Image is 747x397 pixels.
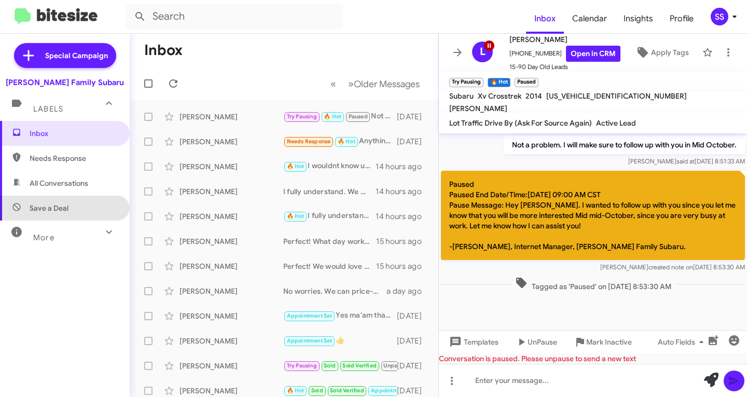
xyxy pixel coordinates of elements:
[179,136,283,147] div: [PERSON_NAME]
[376,186,430,197] div: 14 hours ago
[348,77,354,90] span: »
[342,73,426,94] button: Next
[511,277,675,292] span: Tagged as 'Paused' on [DATE] 8:53:30 AM
[376,261,430,271] div: 15 hours ago
[349,113,368,120] span: Paused
[661,4,702,34] a: Profile
[449,91,474,101] span: Subaru
[287,213,305,220] span: 🔥 Hot
[30,178,88,188] span: All Conversations
[179,261,283,271] div: [PERSON_NAME]
[565,333,640,351] button: Mark Inactive
[33,233,54,242] span: More
[449,104,507,113] span: [PERSON_NAME]
[283,261,376,271] div: Perfect! We would love to appraise your v ehicle in person and give you a great offer to buy or t...
[30,153,118,163] span: Needs Response
[179,361,283,371] div: [PERSON_NAME]
[283,236,376,247] div: Perfect! What day works best for you to come in so we can put a number on it.
[658,333,708,351] span: Auto Fields
[376,236,430,247] div: 15 hours ago
[509,62,620,72] span: 15-90 Day Old Leads
[287,362,317,369] span: Try Pausing
[596,118,636,128] span: Active Lead
[179,311,283,321] div: [PERSON_NAME]
[626,43,697,62] button: Apply Tags
[354,78,420,90] span: Older Messages
[144,42,183,59] h1: Inbox
[287,113,317,120] span: Try Pausing
[515,78,538,87] small: Paused
[397,386,430,396] div: [DATE]
[504,135,745,154] p: Not a problem. I will make sure to follow up with you in Mid October.
[648,263,693,271] span: created note on
[283,335,397,347] div: 👍
[449,78,483,87] small: Try Pausing
[702,8,736,25] button: SS
[179,386,283,396] div: [PERSON_NAME]
[628,157,745,165] span: [PERSON_NAME] [DATE] 8:51:33 AM
[441,171,745,260] p: Paused Paused End Date/Time:[DATE] 09:00 AM CST Pause Message: Hey [PERSON_NAME]. I wanted to fol...
[478,91,521,101] span: Xv Crosstrek
[324,73,342,94] button: Previous
[507,333,565,351] button: UnPause
[325,73,426,94] nav: Page navigation example
[566,46,620,62] a: Open in CRM
[439,333,507,351] button: Templates
[14,43,116,68] a: Special Campaign
[488,78,510,87] small: 🔥 Hot
[283,111,397,122] div: Not a problem. I will make sure to follow up with you in Mid October.
[397,336,430,346] div: [DATE]
[338,138,355,145] span: 🔥 Hot
[439,353,747,364] div: Conversation is paused. Please unpause to send a new text
[283,385,397,396] div: Perfect! See you then!
[311,387,323,394] span: Sold
[126,4,343,29] input: Search
[287,138,331,145] span: Needs Response
[480,44,486,60] span: L
[397,112,430,122] div: [DATE]
[179,186,283,197] div: [PERSON_NAME]
[546,91,687,101] span: [US_VEHICLE_IDENTIFICATION_NUMBER]
[586,333,632,351] span: Mark Inactive
[376,211,430,222] div: 14 hours ago
[30,203,68,213] span: Save a Deal
[283,135,397,147] div: Anything on this?
[386,286,430,296] div: a day ago
[526,4,564,34] a: Inbox
[179,112,283,122] div: [PERSON_NAME]
[615,4,661,34] a: Insights
[397,311,430,321] div: [DATE]
[287,163,305,170] span: 🔥 Hot
[397,361,430,371] div: [DATE]
[287,312,333,319] span: Appointment Set
[676,157,695,165] span: said at
[6,77,124,88] div: [PERSON_NAME] Family Subaru
[330,387,364,394] span: Sold Verified
[528,333,557,351] span: UnPause
[45,50,108,61] span: Special Campaign
[447,333,499,351] span: Templates
[287,337,333,344] span: Appointment Set
[509,33,620,46] span: [PERSON_NAME]
[330,77,336,90] span: «
[649,333,716,351] button: Auto Fields
[324,113,341,120] span: 🔥 Hot
[651,43,689,62] span: Apply Tags
[449,118,592,128] span: Lot Traffic Drive By (Ask For Source Again)
[287,387,305,394] span: 🔥 Hot
[283,310,397,322] div: Yes ma'am that sounds good to me.
[283,186,376,197] div: I fully understand. We would love to assist you if you were local
[397,136,430,147] div: [DATE]
[371,387,417,394] span: Appointment Set
[342,362,377,369] span: Sold Verified
[283,360,397,372] div: Yes sir. Thnak you!
[283,160,376,172] div: I wouldnt know unless we can appraise it in person to give you the most money for it.
[564,4,615,34] a: Calendar
[179,286,283,296] div: [PERSON_NAME]
[525,91,542,101] span: 2014
[324,362,336,369] span: Sold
